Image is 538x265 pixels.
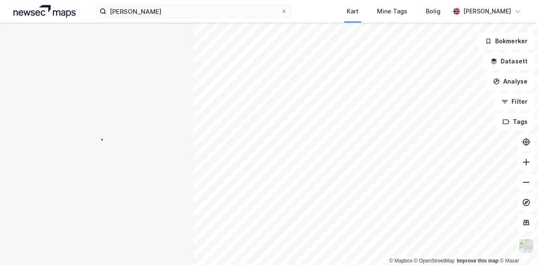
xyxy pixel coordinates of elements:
input: Søk på adresse, matrikkel, gårdeiere, leietakere eller personer [106,5,281,18]
img: spinner.a6d8c91a73a9ac5275cf975e30b51cfb.svg [90,132,103,146]
div: Bolig [426,6,440,16]
div: Kart [347,6,359,16]
a: Mapbox [389,258,412,264]
div: Kontrollprogram for chat [496,225,538,265]
iframe: Chat Widget [496,225,538,265]
button: Tags [496,113,535,130]
img: logo.a4113a55bc3d86da70a041830d287a7e.svg [13,5,76,18]
button: Analyse [486,73,535,90]
button: Bokmerker [478,33,535,50]
a: OpenStreetMap [414,258,455,264]
button: Datasett [483,53,535,70]
div: [PERSON_NAME] [463,6,511,16]
button: Filter [494,93,535,110]
div: Mine Tags [377,6,407,16]
a: Improve this map [457,258,498,264]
